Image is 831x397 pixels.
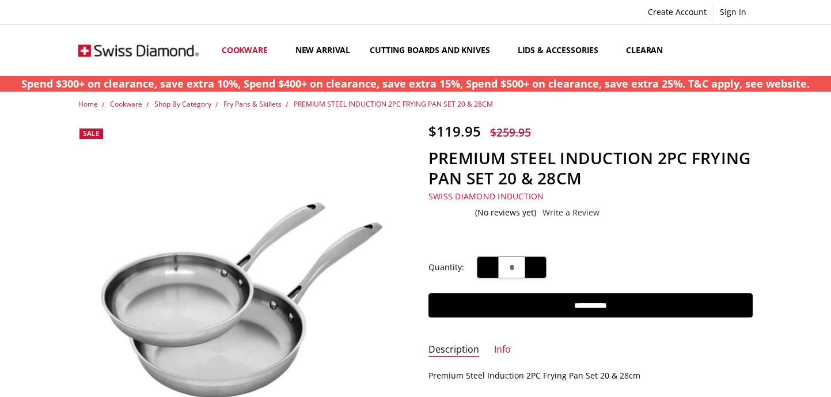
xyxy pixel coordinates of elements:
a: Cutting boards and knives [360,25,508,76]
a: PREMIUM STEEL INDUCTION 2PC FRYING PAN SET 20 & 28CM [294,99,493,109]
a: Cookware [212,25,286,76]
a: Swiss Diamond Induction [428,191,544,202]
a: Sign In [714,4,753,20]
a: Info [494,343,511,357]
a: Home [78,99,98,109]
a: Cookware [110,99,142,109]
span: $259.95 [490,124,531,140]
a: New arrival [286,25,360,76]
h1: PREMIUM STEEL INDUCTION 2PC FRYING PAN SET 20 & 28CM [428,148,753,188]
p: Premium Steel Induction 2PC Frying Pan Set 20 & 28cm [428,369,753,382]
a: Shop By Category [154,99,211,109]
label: Quantity: [428,261,464,274]
a: Write a Review [542,208,599,217]
span: Sale [83,128,100,138]
img: Free Shipping On Every Order [78,27,199,75]
a: Description [428,343,479,357]
a: Clearance [616,25,682,76]
a: Fry Pans & Skillets [223,99,282,109]
span: (No reviews yet) [475,208,536,217]
p: Spend $300+ on clearance, save extra 10%, Spend $400+ on clearance, save extra 15%, Spend $500+ o... [21,76,810,92]
span: $119.95 [428,122,481,141]
a: Lids & Accessories [508,25,616,76]
a: Create Account [642,4,713,20]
